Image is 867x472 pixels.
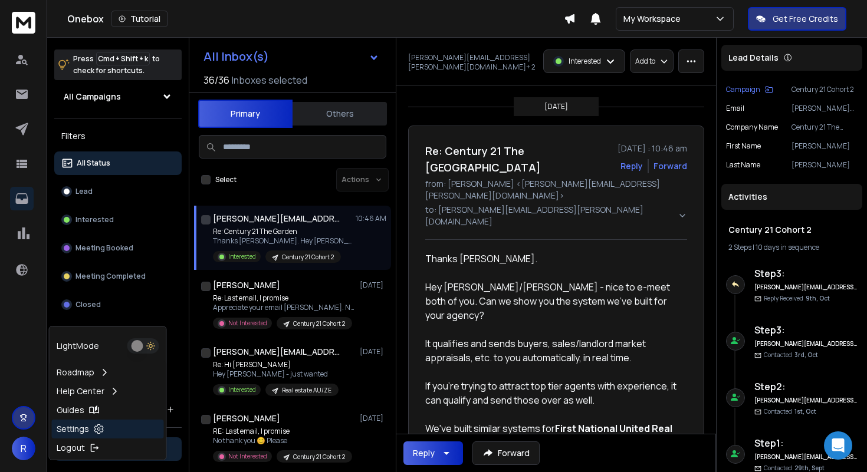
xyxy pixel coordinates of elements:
p: Company Name [726,123,778,132]
h3: Filters [54,128,182,144]
a: Settings [52,420,164,438]
p: Roadmap [57,367,94,378]
p: Settings [57,423,89,435]
h6: [PERSON_NAME][EMAIL_ADDRESS][PERSON_NAME][DOMAIN_NAME] [754,453,858,461]
p: Get Free Credits [773,13,838,25]
p: Appreciate your email [PERSON_NAME]. No, [213,303,354,312]
p: Real estate AU/ZE [282,386,331,395]
h1: Re: Century 21 The [GEOGRAPHIC_DATA] [425,143,610,176]
p: 10:46 AM [356,214,386,223]
h6: [PERSON_NAME][EMAIL_ADDRESS][PERSON_NAME][DOMAIN_NAME] [754,396,858,405]
p: Century 21 The [GEOGRAPHIC_DATA] [792,123,858,132]
a: Guides [52,401,164,420]
h6: Step 2 : [754,379,858,394]
p: Interested [228,252,256,261]
p: All Status [77,159,110,168]
button: Reply [620,160,643,172]
p: [DATE] : 10:46 am [618,143,687,154]
p: First Name [726,141,761,151]
button: Reply [403,441,463,465]
p: Reply Received [764,294,830,303]
p: Not Interested [228,319,267,328]
p: Century 21 Cohort 2 [293,453,345,461]
p: Press to check for shortcuts. [73,53,160,77]
p: Lead Details [728,52,779,64]
p: [PERSON_NAME] [792,141,858,151]
p: Century 21 Cohort 2 [282,253,334,262]
h1: [PERSON_NAME][EMAIL_ADDRESS][PERSON_NAME][DOMAIN_NAME] +2 [213,213,343,225]
button: All Campaigns [54,85,182,108]
p: Help Center [57,385,104,397]
a: Roadmap [52,363,164,382]
p: RE: Last email, I promise [213,427,352,436]
h6: Step 3 : [754,266,858,280]
p: [PERSON_NAME][EMAIL_ADDRESS][PERSON_NAME][DOMAIN_NAME] + 2 [408,53,536,72]
p: Add to [635,57,655,66]
p: Last Name [726,160,760,170]
p: Interested [569,57,601,66]
p: Meeting Completed [75,272,146,281]
h1: All Campaigns [64,91,121,103]
button: Meeting Completed [54,265,182,288]
p: Not Interested [228,452,267,461]
p: Logout [57,442,85,454]
h1: [PERSON_NAME] [213,412,280,424]
button: Get Free Credits [748,7,846,31]
span: 2 Steps [728,242,751,252]
p: Century 21 Cohort 2 [792,85,858,94]
span: 1st, Oct [794,407,816,415]
p: [PERSON_NAME][EMAIL_ADDRESS][PERSON_NAME][DOMAIN_NAME] [792,104,858,113]
p: Thanks [PERSON_NAME]. Hey [PERSON_NAME]/[PERSON_NAME] - nice [213,236,354,246]
div: Activities [721,184,862,210]
p: to: [PERSON_NAME][EMAIL_ADDRESS][PERSON_NAME][DOMAIN_NAME] [425,204,675,227]
div: Forward [653,160,687,172]
button: R [12,437,35,460]
button: Forward [472,441,540,465]
div: | [728,243,855,252]
p: Email [726,104,744,113]
p: Light Mode [57,340,99,352]
h1: [PERSON_NAME][EMAIL_ADDRESS][DOMAIN_NAME] [213,346,343,358]
button: Interested [54,208,182,232]
span: Cmd + Shift + k [96,52,150,65]
span: 10 days in sequence [756,242,819,252]
p: Closed [75,300,101,309]
label: Select [215,175,237,184]
a: Help Center [52,382,164,401]
button: All Inbox(s) [194,45,389,68]
p: Meeting Booked [75,243,133,253]
p: Re: Last email, I promise [213,293,354,303]
h6: [PERSON_NAME][EMAIL_ADDRESS][PERSON_NAME][DOMAIN_NAME] [754,339,858,348]
span: 36 / 36 [203,73,229,87]
p: Campaign [726,85,760,94]
div: Open Intercom Messenger [824,431,852,460]
p: Contacted [764,351,818,359]
p: [DATE] [360,347,386,357]
button: Others [293,101,387,127]
p: Re: Century 21 The Garden [213,227,354,236]
button: All Status [54,151,182,175]
h3: Inboxes selected [232,73,307,87]
p: [DATE] [544,102,568,111]
h1: [PERSON_NAME] [213,279,280,291]
p: from: [PERSON_NAME] <[PERSON_NAME][EMAIL_ADDRESS][PERSON_NAME][DOMAIN_NAME]> [425,178,687,202]
span: 29th, Sept [794,464,825,472]
p: [DATE] [360,280,386,290]
p: Interested [228,385,256,394]
h6: Step 1 : [754,436,858,450]
p: Contacted [764,407,816,416]
p: Lead [75,187,93,196]
p: Re: Hi [PERSON_NAME] [213,360,339,369]
button: Lead [54,180,182,203]
p: No thank you 😊 Please [213,436,352,445]
h6: Step 3 : [754,323,858,337]
p: Century 21 Cohort 2 [293,319,345,328]
div: Hey [PERSON_NAME]/[PERSON_NAME] - nice to e-meet both of you. Can we show you the system we've bu... [425,280,678,322]
button: Tutorial [111,11,168,27]
h1: All Inbox(s) [203,51,269,62]
p: [PERSON_NAME] [792,160,858,170]
span: 9th, Oct [806,294,830,302]
button: Campaign [726,85,773,94]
